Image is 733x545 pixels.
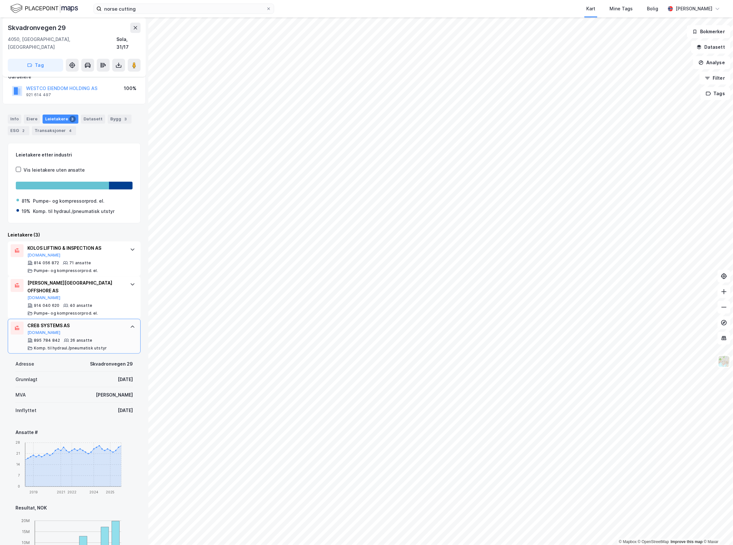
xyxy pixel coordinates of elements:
div: 895 784 842 [34,338,60,343]
a: Improve this map [671,540,703,544]
div: MVA [15,391,26,399]
button: Tags [700,87,730,100]
div: 921 614 497 [26,92,51,97]
tspan: 28 [15,440,20,444]
div: [PERSON_NAME] [96,391,133,399]
div: Bygg [108,115,132,124]
div: KOLOS LIFTING & INSPECTION AS [27,244,124,252]
button: Filter [699,72,730,85]
tspan: 2022 [67,490,76,494]
div: 19% [22,207,30,215]
input: Søk på adresse, matrikkel, gårdeiere, leietakere eller personer [102,4,266,14]
tspan: 10M [22,540,30,545]
tspan: 2019 [29,490,38,494]
div: Skvadronvegen 29 [90,360,133,368]
tspan: 14 [16,462,20,466]
div: Bolig [647,5,658,13]
button: [DOMAIN_NAME] [27,253,61,258]
div: [PERSON_NAME] [676,5,712,13]
tspan: 21 [16,451,20,455]
div: 81% [22,197,30,205]
div: Vis leietakere uten ansatte [24,166,85,174]
div: CRE8 SYSTEMS AS [27,322,124,329]
div: Pumpe- og kompressorprod. el. [33,197,104,205]
div: [PERSON_NAME][GEOGRAPHIC_DATA] OFFSHORE AS [27,279,124,295]
div: 71 ansatte [69,260,91,266]
div: Adresse [15,360,34,368]
div: Innflyttet [15,407,36,414]
div: 3 [69,116,76,122]
div: Leietakere (3) [8,231,141,239]
div: 40 ansatte [70,303,92,308]
tspan: 15M [22,529,30,534]
tspan: 0 [18,484,20,488]
tspan: 2021 [57,490,65,494]
div: Eiere [24,115,40,124]
div: Datasett [81,115,105,124]
tspan: 7 [18,473,20,477]
tspan: 2025 [106,490,114,494]
a: OpenStreetMap [638,540,669,544]
div: Leietakere etter industri [16,151,133,159]
button: [DOMAIN_NAME] [27,330,61,335]
div: Resultat, NOK [15,504,133,512]
button: Tag [8,59,63,72]
div: Leietakere [43,115,78,124]
div: Transaksjoner [32,126,76,135]
iframe: Chat Widget [701,514,733,545]
img: logo.f888ab2527a4732fd821a326f86c7f29.svg [10,3,78,14]
div: Komp. til hydraul./pneumatisk utstyr [33,207,114,215]
div: 814 056 872 [34,260,59,266]
div: 4050, [GEOGRAPHIC_DATA], [GEOGRAPHIC_DATA] [8,35,116,51]
button: Datasett [691,41,730,54]
div: Kart [586,5,595,13]
div: Komp. til hydraul./pneumatisk utstyr [34,346,107,351]
div: Kontrollprogram for chat [701,514,733,545]
div: Pumpe- og kompressorprod. el. [34,311,98,316]
div: Grunnlagt [15,376,37,383]
div: 914 040 620 [34,303,59,308]
div: Ansatte # [15,429,133,436]
a: Mapbox [619,540,637,544]
button: Bokmerker [687,25,730,38]
button: Analyse [693,56,730,69]
div: 3 [123,116,129,122]
div: Skvadronvegen 29 [8,23,67,33]
button: [DOMAIN_NAME] [27,295,61,300]
div: 2 [20,127,27,134]
div: 100% [124,85,136,92]
div: Pumpe- og kompressorprod. el. [34,268,98,273]
div: ESG [8,126,29,135]
div: 4 [67,127,74,134]
div: [DATE] [118,376,133,383]
tspan: 20M [21,518,30,523]
div: Sola, 31/17 [116,35,141,51]
div: 26 ansatte [70,338,92,343]
div: Mine Tags [609,5,633,13]
div: [DATE] [118,407,133,414]
img: Z [718,355,730,368]
div: Info [8,115,21,124]
tspan: 2024 [89,490,98,494]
